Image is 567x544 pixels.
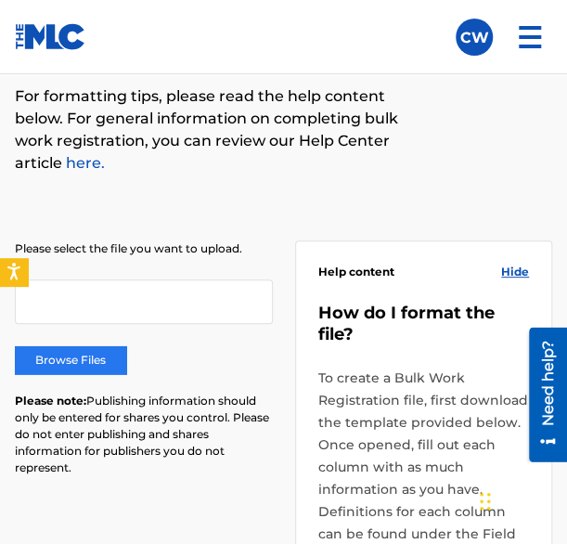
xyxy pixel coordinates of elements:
[15,240,273,257] p: Please select the file you want to upload.
[15,85,429,175] p: For formatting tips, please read the help content below. For general information on completing bu...
[15,393,273,476] p: Publishing information should only be entered for shares you control. Please do not enter publish...
[480,473,491,529] div: Drag
[515,327,567,461] iframe: Resource Center
[501,264,529,280] span: Hide
[474,455,567,544] iframe: Chat Widget
[15,346,126,374] label: Browse Files
[508,15,552,59] img: menu
[318,303,530,344] h5: How do I format the file?
[456,19,493,56] div: User Menu
[15,394,86,408] span: Please note:
[62,154,105,172] a: here.
[318,264,394,280] span: Help content
[20,13,45,98] div: Need help?
[15,23,86,50] img: MLC Logo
